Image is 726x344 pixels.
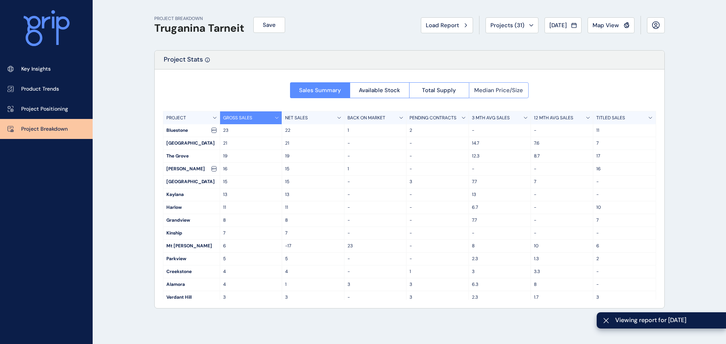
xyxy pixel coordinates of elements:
[347,204,403,211] p: -
[285,115,308,121] p: NET SALES
[486,17,538,33] button: Projects (31)
[347,115,385,121] p: BACK ON MARKET
[290,82,350,98] button: Sales Summary
[534,179,590,185] p: 7
[596,115,625,121] p: TITLED SALES
[223,294,279,301] p: 3
[410,243,465,249] p: -
[409,82,469,98] button: Total Supply
[285,204,341,211] p: 11
[223,140,279,147] p: 21
[299,86,341,94] span: Sales Summary
[347,166,403,172] p: 1
[163,188,220,201] div: Kaylana
[596,217,653,224] p: 7
[285,281,341,288] p: 1
[285,268,341,275] p: 4
[534,140,590,147] p: 7.6
[347,217,403,224] p: -
[593,22,619,29] span: Map View
[596,256,653,262] p: 2
[347,191,403,198] p: -
[223,191,279,198] p: 13
[347,153,403,159] p: -
[472,191,528,198] p: 13
[410,217,465,224] p: -
[596,140,653,147] p: 7
[163,227,220,239] div: Kinship
[534,217,590,224] p: -
[534,166,590,172] p: -
[596,153,653,159] p: 17
[285,140,341,147] p: 21
[285,166,341,172] p: 15
[285,230,341,236] p: 7
[21,85,59,93] p: Product Trends
[410,256,465,262] p: -
[223,281,279,288] p: 4
[421,17,473,33] button: Load Report
[410,294,465,301] p: 3
[163,265,220,278] div: Creekstone
[544,17,582,33] button: [DATE]
[163,137,220,150] div: [GEOGRAPHIC_DATA]
[472,153,528,159] p: 12.3
[472,127,528,134] p: -
[223,256,279,262] p: 5
[534,281,590,288] p: 8
[223,204,279,211] p: 11
[472,268,528,275] p: 3
[549,22,567,29] span: [DATE]
[410,127,465,134] p: 2
[410,281,465,288] p: 3
[223,166,279,172] p: 16
[285,191,341,198] p: 13
[163,150,220,162] div: The Grove
[534,256,590,262] p: 1.3
[472,179,528,185] p: 7.7
[163,163,220,175] div: [PERSON_NAME]
[596,268,653,275] p: -
[410,191,465,198] p: -
[154,15,244,22] p: PROJECT BREAKDOWN
[347,179,403,185] p: -
[410,204,465,211] p: -
[350,82,410,98] button: Available Stock
[596,294,653,301] p: 3
[534,127,590,134] p: -
[472,243,528,249] p: 8
[410,140,465,147] p: -
[163,124,220,137] div: Bluestone
[21,105,68,113] p: Project Positioning
[426,22,459,29] span: Load Report
[347,281,403,288] p: 3
[163,291,220,304] div: Verdant Hill
[223,153,279,159] p: 19
[490,22,524,29] span: Projects ( 31 )
[347,256,403,262] p: -
[285,243,341,249] p: -17
[223,243,279,249] p: 6
[410,153,465,159] p: -
[472,204,528,211] p: 6.7
[596,127,653,134] p: 11
[410,268,465,275] p: 1
[163,253,220,265] div: Parkview
[588,17,634,33] button: Map View
[347,230,403,236] p: -
[285,153,341,159] p: 19
[472,217,528,224] p: 7.7
[472,256,528,262] p: 2.3
[285,256,341,262] p: 5
[472,140,528,147] p: 14.7
[253,17,285,33] button: Save
[596,243,653,249] p: 6
[596,281,653,288] p: -
[347,127,403,134] p: 1
[534,204,590,211] p: -
[534,294,590,301] p: 1.7
[347,140,403,147] p: -
[615,316,720,324] span: Viewing report for [DATE]
[347,294,403,301] p: -
[154,22,244,35] h1: Truganina Tarneit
